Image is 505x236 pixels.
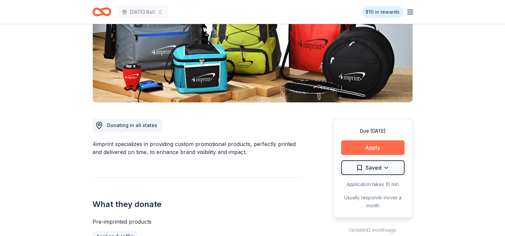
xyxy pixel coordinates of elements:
[130,8,155,16] span: [DATE] Ball
[341,160,405,175] button: Saved
[341,180,405,188] div: Application takes 10 min
[333,226,413,234] div: Updated 2 months ago
[92,4,111,20] a: Home
[341,127,405,135] div: Due [DATE]
[92,140,301,156] div: 4imprint specializes in providing custom promotional products, perfectly printed and delivered on...
[341,140,405,155] button: Apply
[341,194,405,210] div: Usually responds in over a month
[92,218,301,226] div: Pre-imprinted products
[361,6,404,18] a: $10 in rewards
[365,163,382,172] span: Saved
[107,122,157,128] span: Donating in all states
[116,5,168,19] button: [DATE] Ball
[92,199,301,210] h2: What they donate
